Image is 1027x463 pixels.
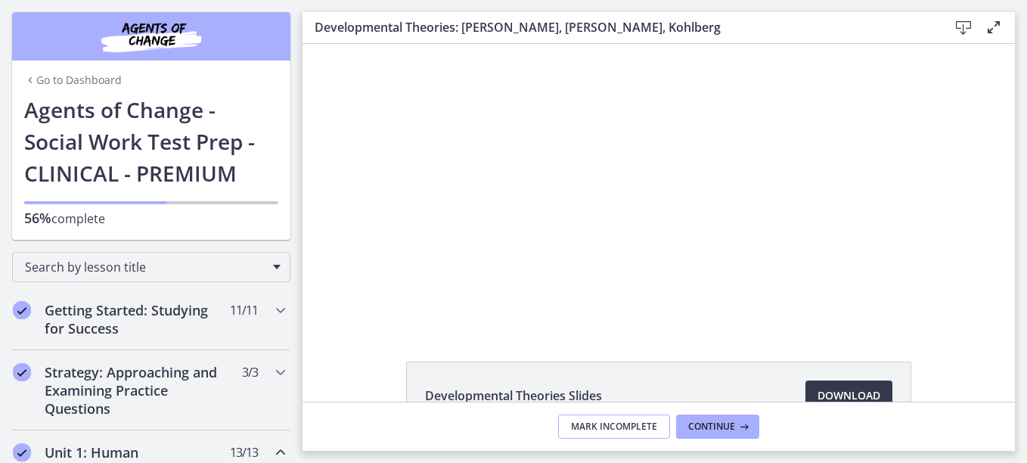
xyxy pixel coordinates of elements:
img: Agents of Change Social Work Test Prep [61,18,242,54]
span: Continue [688,421,735,433]
div: Search by lesson title [12,252,290,282]
i: Completed [13,301,31,319]
i: Completed [13,363,31,381]
h2: Getting Started: Studying for Success [45,301,229,337]
a: Download [805,381,892,411]
span: 3 / 3 [242,363,258,381]
span: Search by lesson title [25,259,265,275]
a: Go to Dashboard [24,73,122,88]
span: Mark Incomplete [571,421,657,433]
span: Download [818,387,880,405]
i: Completed [13,443,31,461]
button: Continue [676,415,759,439]
button: Mark Incomplete [558,415,670,439]
h2: Strategy: Approaching and Examining Practice Questions [45,363,229,418]
iframe: Video Lesson [303,44,1015,327]
span: 56% [24,209,51,227]
p: complete [24,209,278,228]
h1: Agents of Change - Social Work Test Prep - CLINICAL - PREMIUM [24,94,278,189]
h3: Developmental Theories: [PERSON_NAME], [PERSON_NAME], Kohlberg [315,18,924,36]
span: 11 / 11 [230,301,258,319]
span: Developmental Theories Slides [425,387,602,405]
span: 13 / 13 [230,443,258,461]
